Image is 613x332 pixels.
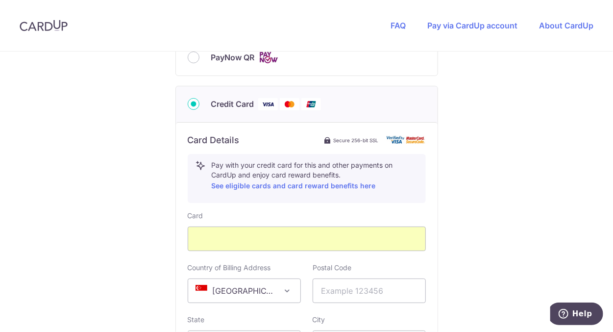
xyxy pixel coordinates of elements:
[313,263,351,273] label: Postal Code
[212,160,417,192] p: Pay with your credit card for this and other payments on CardUp and enjoy card reward benefits.
[313,279,426,303] input: Example 123456
[188,315,205,325] label: State
[188,279,300,303] span: Singapore
[259,51,278,64] img: Cards logo
[20,20,68,31] img: CardUp
[427,21,517,30] a: Pay via CardUp account
[280,98,299,110] img: Mastercard
[387,136,426,144] img: card secure
[301,98,321,110] img: Union Pay
[196,233,417,245] iframe: Secure card payment input frame
[188,263,271,273] label: Country of Billing Address
[211,51,255,63] span: PayNow QR
[188,98,426,110] div: Credit Card Visa Mastercard Union Pay
[258,98,278,110] img: Visa
[188,279,301,303] span: Singapore
[188,51,426,64] div: PayNow QR Cards logo
[211,98,254,110] span: Credit Card
[212,181,376,190] a: See eligible cards and card reward benefits here
[188,134,240,146] h6: Card Details
[539,21,593,30] a: About CardUp
[391,21,406,30] a: FAQ
[313,315,325,325] label: City
[550,303,603,327] iframe: Opens a widget where you can find more information
[334,136,379,144] span: Secure 256-bit SSL
[188,211,203,221] label: Card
